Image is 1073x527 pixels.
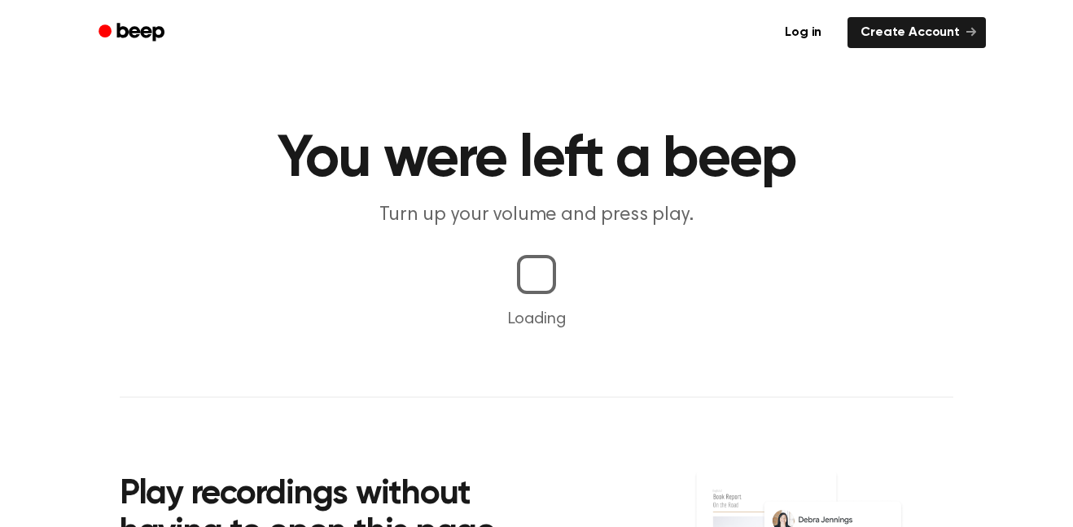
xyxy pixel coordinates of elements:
[120,130,953,189] h1: You were left a beep
[224,202,849,229] p: Turn up your volume and press play.
[20,307,1053,332] p: Loading
[87,17,179,49] a: Beep
[847,17,986,48] a: Create Account
[769,14,838,51] a: Log in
